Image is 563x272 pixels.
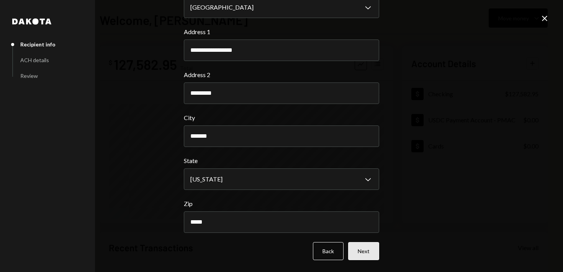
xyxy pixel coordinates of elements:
[20,57,49,63] div: ACH details
[184,70,379,79] label: Address 2
[20,41,56,48] div: Recipient info
[348,242,379,260] button: Next
[184,113,379,122] label: City
[184,156,379,165] label: State
[184,199,379,208] label: Zip
[313,242,344,260] button: Back
[20,73,38,79] div: Review
[184,27,379,36] label: Address 1
[184,168,379,190] button: State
